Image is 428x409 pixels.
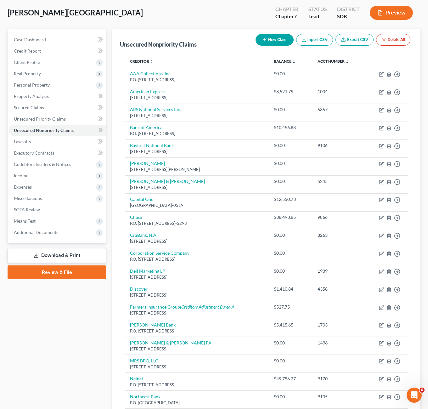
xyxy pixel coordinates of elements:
a: ARS National Services Inc. [130,107,181,112]
div: [STREET_ADDRESS] [130,346,264,352]
span: SOFA Review [14,207,40,212]
div: $0.00 [274,160,307,167]
div: [GEOGRAPHIC_DATA]-0519 [130,202,264,208]
div: $0.00 [274,358,307,364]
a: American Express [130,89,165,94]
div: [STREET_ADDRESS] [130,238,264,244]
div: SDB [337,13,360,20]
div: $0.00 [274,268,307,274]
div: [STREET_ADDRESS] [130,364,264,370]
div: [STREET_ADDRESS][PERSON_NAME] [130,167,264,173]
div: Unsecured Nonpriority Claims [120,41,197,48]
div: 9105 [318,394,360,400]
span: Unsecured Nonpriority Claims [14,128,74,133]
a: Corporation Service Company [130,250,189,256]
div: 1004 [318,88,360,95]
i: (Creditors Adjustment Bureau) [180,304,234,310]
div: $49,756.27 [274,376,307,382]
span: Unsecured Priority Claims [14,116,66,122]
a: [PERSON_NAME] & [PERSON_NAME] [130,179,205,184]
div: Lead [308,13,327,20]
a: [PERSON_NAME] & [PERSON_NAME] PA [130,340,211,345]
div: 1496 [318,340,360,346]
div: Chapter [275,6,298,13]
span: Lawsuits [14,139,31,144]
a: Secured Claims [9,102,106,113]
div: $5,415.65 [274,322,307,328]
i: unfold_more [345,60,349,64]
a: SOFA Review [9,204,106,215]
span: Additional Documents [14,230,58,235]
button: Import CSV [296,34,333,46]
div: [STREET_ADDRESS] [130,113,264,119]
a: Farmers Insurance Group(Creditors Adjustment Bureau) [130,304,234,310]
div: P.O. [GEOGRAPHIC_DATA] [130,400,264,406]
a: Dell Marketing LP [130,268,165,274]
button: New Claim [256,34,294,46]
span: [PERSON_NAME][GEOGRAPHIC_DATA] [8,8,143,17]
a: AAA Collections, Inc [130,71,171,76]
div: P.O. [STREET_ADDRESS] [130,382,264,388]
div: [STREET_ADDRESS] [130,95,264,101]
div: P.O. [STREET_ADDRESS] [130,256,264,262]
span: Secured Claims [14,105,44,110]
div: $0.00 [274,178,307,185]
div: 9106 [318,142,360,149]
div: P.O. [STREET_ADDRESS] [130,328,264,334]
a: Bayfirst National Bank [130,143,174,148]
div: P.O. [STREET_ADDRESS]-5298 [130,220,264,226]
a: Lawsuits [9,136,106,147]
div: 1939 [318,268,360,274]
div: $0.00 [274,106,307,113]
a: [PERSON_NAME] Bank [130,322,176,327]
div: 9170 [318,376,360,382]
div: [STREET_ADDRESS] [130,274,264,280]
div: P.O. [STREET_ADDRESS] [130,131,264,137]
div: 1703 [318,322,360,328]
span: 7 [294,13,297,19]
a: MRS BPO, LLC [130,358,158,363]
a: Credit Report [9,45,106,57]
div: $38,493.85 [274,214,307,220]
div: 5357 [318,106,360,113]
a: Unsecured Priority Claims [9,113,106,125]
span: Means Test [14,218,36,224]
a: Chase [130,214,142,220]
button: Delete All [376,34,410,46]
div: 5245 [318,178,360,185]
div: $1,410.84 [274,286,307,292]
div: $0.00 [274,250,307,256]
a: Unsecured Nonpriority Claims [9,125,106,136]
a: [PERSON_NAME] [130,161,165,166]
div: [STREET_ADDRESS] [130,310,264,316]
span: Executory Contracts [14,150,54,156]
div: P.O. [STREET_ADDRESS] [130,77,264,83]
span: Codebtors Insiders & Notices [14,162,71,167]
div: $10,496.88 [274,124,307,131]
a: Capital One [130,196,153,202]
span: Credit Report [14,48,41,54]
span: Income [14,173,28,178]
i: unfold_more [292,60,296,64]
a: Discover [130,286,148,292]
i: unfold_more [150,60,154,64]
span: Personal Property [14,82,50,88]
div: [STREET_ADDRESS] [130,292,264,298]
a: Property Analysis [9,91,106,102]
a: Acct Number unfold_more [318,59,349,64]
iframe: Intercom live chat [407,388,422,403]
div: Chapter [275,13,298,20]
div: District [337,6,360,13]
span: Miscellaneous [14,196,42,201]
span: Expenses [14,184,32,190]
a: Northeast Bank [130,394,160,399]
div: $0.00 [274,232,307,238]
div: Status [308,6,327,13]
span: Client Profile [14,60,40,65]
div: $527.75 [274,304,307,310]
a: Balance unfold_more [274,59,296,64]
a: Creditor unfold_more [130,59,154,64]
a: Download & Print [8,248,106,263]
div: $0.00 [274,394,307,400]
div: $0.00 [274,142,307,149]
